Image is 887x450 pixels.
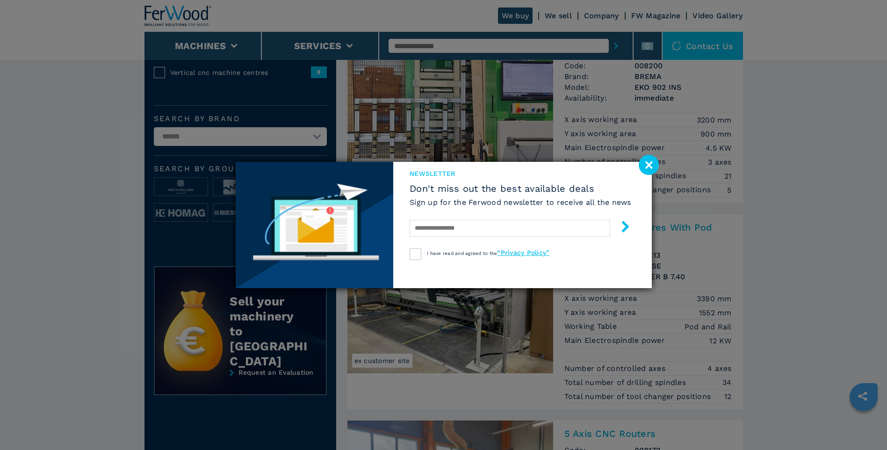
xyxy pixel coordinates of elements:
[427,251,549,256] span: I have read and agreed to the
[410,197,631,208] h6: Sign up for the Ferwood newsletter to receive all the news
[497,249,549,256] a: “Privacy Policy”
[610,217,631,239] button: submit-button
[410,183,631,194] span: Don't miss out the best available deals
[236,162,394,288] img: Newsletter image
[410,169,631,178] span: newsletter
